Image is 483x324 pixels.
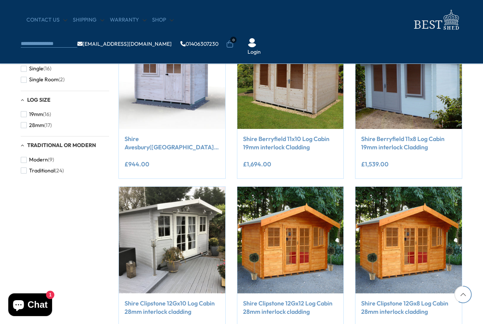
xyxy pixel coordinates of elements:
[29,167,55,174] span: Traditional
[44,122,52,129] span: (17)
[110,16,146,24] a: Warranty
[43,65,51,72] span: (16)
[48,157,54,163] span: (9)
[55,167,64,174] span: (24)
[29,76,58,83] span: Single Room
[21,120,52,131] button: 28mm
[226,40,234,48] a: 0
[21,109,51,120] button: 19mm
[6,293,54,318] inbox-online-store-chat: Shopify online store chat
[29,157,48,163] span: Modern
[119,22,225,129] img: Shire Avesbury(Pembrook) 8x6 Log Cabin 19mm interlock Cladding - Best Shed
[125,135,220,152] a: Shire Avesbury([GEOGRAPHIC_DATA]) 8x6 Log Cabin 19mm interlock Cladding
[243,299,338,316] a: Shire Clipstone 12Gx12 Log Cabin 28mm interlock cladding
[243,161,271,167] ins: £1,694.00
[248,48,261,56] a: Login
[361,161,389,167] ins: £1,539.00
[248,38,257,47] img: User Icon
[27,142,96,149] span: Traditional or Modern
[26,16,67,24] a: CONTACT US
[237,187,344,293] img: Shire Clipstone 12Gx12 Log Cabin 28mm interlock cladding - Best Shed
[29,111,43,118] span: 19mm
[409,8,462,32] img: logo
[29,122,44,129] span: 28mm
[152,16,174,24] a: Shop
[58,76,65,83] span: (2)
[243,135,338,152] a: Shire Berryfield 11x10 Log Cabin 19mm interlock Cladding
[21,154,54,165] button: Modern
[21,63,51,74] button: Single
[29,65,43,72] span: Single
[125,299,220,316] a: Shire Clipstone 12Gx10 Log Cabin 28mm interlock cladding
[355,22,462,129] img: Shire Berryfield 11x8 Log Cabin 19mm interlock Cladding - Best Shed
[355,187,462,293] img: Shire Clipstone 12Gx8 Log Cabin 28mm interlock cladding - Best Shed
[43,111,51,118] span: (16)
[125,161,149,167] ins: £944.00
[27,96,51,103] span: Log Size
[180,41,218,47] a: 01406307230
[77,41,172,47] a: [EMAIL_ADDRESS][DOMAIN_NAME]
[230,37,237,43] span: 0
[361,135,456,152] a: Shire Berryfield 11x8 Log Cabin 19mm interlock Cladding
[119,187,225,293] img: Shire Clipstone 12Gx10 Log Cabin 28mm interlock cladding - Best Shed
[73,16,104,24] a: Shipping
[361,299,456,316] a: Shire Clipstone 12Gx8 Log Cabin 28mm interlock cladding
[237,22,344,129] img: Shire Berryfield 11x10 Log Cabin 19mm interlock Cladding - Best Shed
[21,165,64,176] button: Traditional
[21,74,65,85] button: Single Room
